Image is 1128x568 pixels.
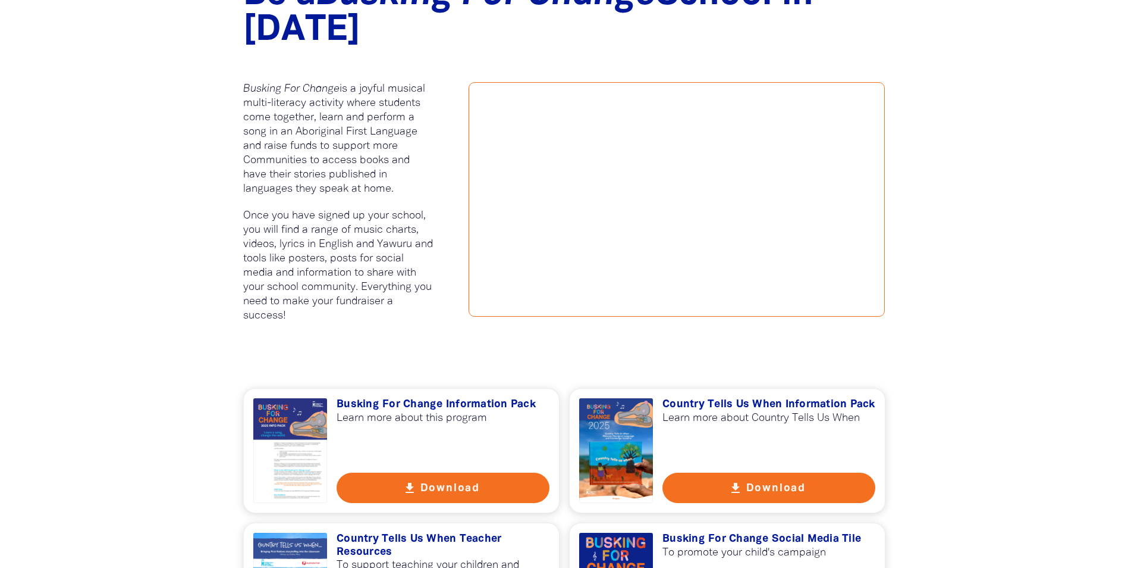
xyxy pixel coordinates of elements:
[728,481,743,495] i: get_app
[403,481,417,495] i: get_app
[243,84,340,94] em: Busking For Change
[337,533,549,558] h3: Country Tells Us When Teacher Resources
[662,398,875,411] h3: Country Tells Us When Information Pack
[662,473,875,503] button: get_app Download
[662,533,875,546] h3: Busking For Change Social Media Tile
[337,473,549,503] button: get_app Download
[469,83,884,317] iframe: undefined-video
[243,82,433,196] p: is a joyful musical multi-literacy activity where students come together, learn and perform a son...
[337,398,549,411] h3: Busking For Change Information Pack
[243,209,433,323] p: Once you have signed up your school, you will find a range of music charts, videos, lyrics in Eng...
